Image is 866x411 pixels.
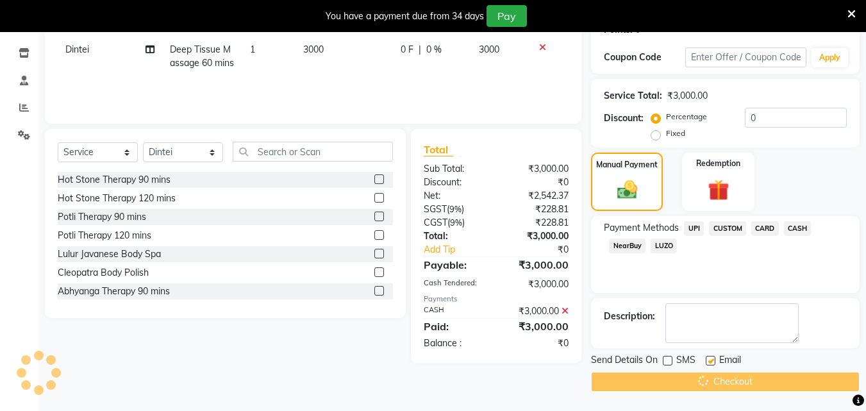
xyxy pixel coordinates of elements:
[496,278,578,291] div: ₹3,000.00
[496,189,578,203] div: ₹2,542.37
[812,48,848,67] button: Apply
[591,353,658,369] span: Send Details On
[414,230,496,243] div: Total:
[651,239,677,253] span: LUZO
[58,247,161,261] div: Lulur Javanese Body Spa
[424,203,447,215] span: SGST
[58,173,171,187] div: Hot Stone Therapy 90 mins
[496,257,578,273] div: ₹3,000.00
[496,203,578,216] div: ₹228.81
[611,178,644,201] img: _cash.svg
[449,204,462,214] span: 9%
[496,216,578,230] div: ₹228.81
[751,221,779,236] span: CARD
[684,221,704,236] span: UPI
[450,217,462,228] span: 9%
[414,243,510,256] a: Add Tip
[414,278,496,291] div: Cash Tendered:
[719,353,741,369] span: Email
[666,128,685,139] label: Fixed
[685,47,806,67] input: Enter Offer / Coupon Code
[496,337,578,350] div: ₹0
[596,159,658,171] label: Manual Payment
[666,111,707,122] label: Percentage
[496,162,578,176] div: ₹3,000.00
[233,142,393,162] input: Search or Scan
[426,43,442,56] span: 0 %
[419,43,421,56] span: |
[414,162,496,176] div: Sub Total:
[58,285,170,298] div: Abhyanga Therapy 90 mins
[604,310,655,323] div: Description:
[424,143,453,156] span: Total
[604,112,644,125] div: Discount:
[604,89,662,103] div: Service Total:
[250,44,255,55] span: 1
[401,43,413,56] span: 0 F
[604,51,685,64] div: Coupon Code
[667,89,708,103] div: ₹3,000.00
[424,294,569,305] div: Payments
[496,319,578,334] div: ₹3,000.00
[65,44,89,55] span: Dintei
[414,203,496,216] div: ( )
[303,44,324,55] span: 3000
[414,216,496,230] div: ( )
[170,44,234,69] span: Deep Tissue Massage 60 mins
[609,239,645,253] span: NearBuy
[676,353,695,369] span: SMS
[604,221,679,235] span: Payment Methods
[414,176,496,189] div: Discount:
[784,221,812,236] span: CASH
[496,305,578,318] div: ₹3,000.00
[696,158,740,169] label: Redemption
[496,176,578,189] div: ₹0
[414,337,496,350] div: Balance :
[496,230,578,243] div: ₹3,000.00
[414,257,496,273] div: Payable:
[58,266,149,280] div: Cleopatra Body Polish
[58,210,146,224] div: Potli Therapy 90 mins
[487,5,527,27] button: Pay
[510,243,579,256] div: ₹0
[709,221,746,236] span: CUSTOM
[479,44,499,55] span: 3000
[414,319,496,334] div: Paid:
[701,177,736,203] img: _gift.svg
[424,217,447,228] span: CGST
[58,192,176,205] div: Hot Stone Therapy 120 mins
[58,229,151,242] div: Potli Therapy 120 mins
[326,10,484,23] div: You have a payment due from 34 days
[414,189,496,203] div: Net:
[414,305,496,318] div: CASH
